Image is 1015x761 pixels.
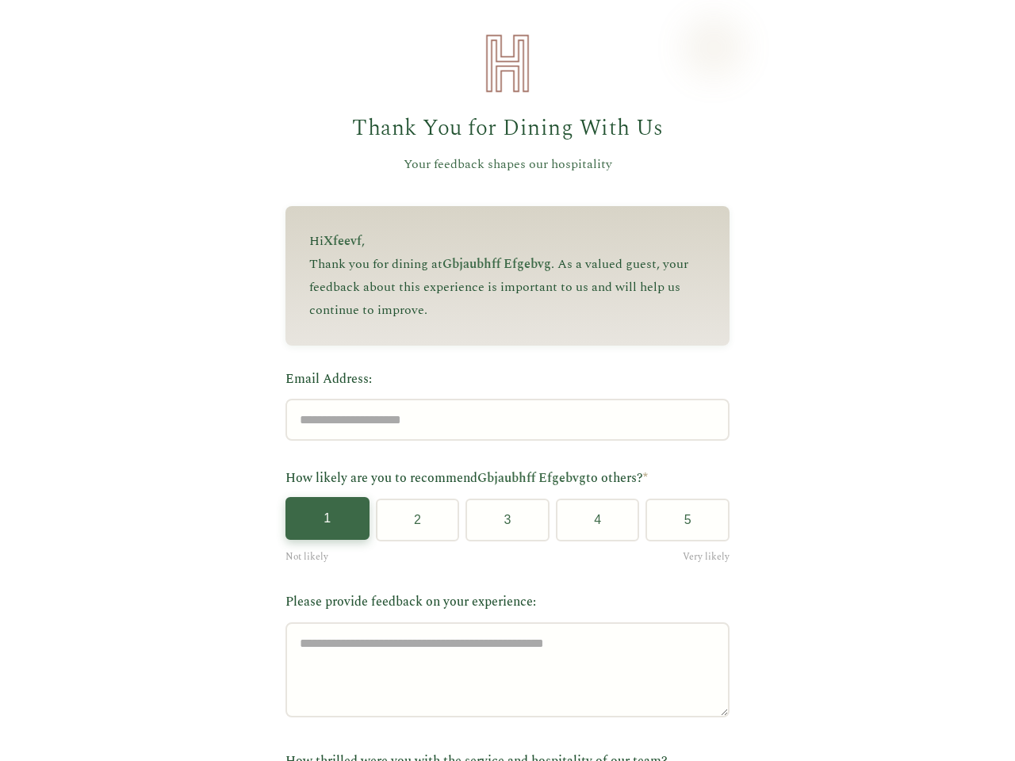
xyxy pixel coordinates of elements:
p: Your feedback shapes our hospitality [285,155,730,175]
span: Gbjaubhff Efgebvg [477,468,586,488]
p: Thank you for dining at . As a valued guest, your feedback about this experience is important to ... [309,253,706,321]
button: 4 [556,499,640,541]
span: Gbjaubhff Efgebvg [442,254,551,273]
label: Email Address: [285,369,730,390]
p: Hi , [309,230,706,253]
span: Xfeevf [324,231,362,250]
span: Very likely [683,549,730,564]
span: Not likely [285,549,328,564]
button: 5 [645,499,730,541]
label: Please provide feedback on your experience: [285,592,730,613]
label: How likely are you to recommend to others? [285,468,730,489]
button: 2 [376,499,460,541]
img: Heirloom Hospitality Logo [476,32,539,95]
h1: Thank You for Dining With Us [285,111,730,147]
button: 1 [285,497,370,540]
button: 3 [465,499,550,541]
